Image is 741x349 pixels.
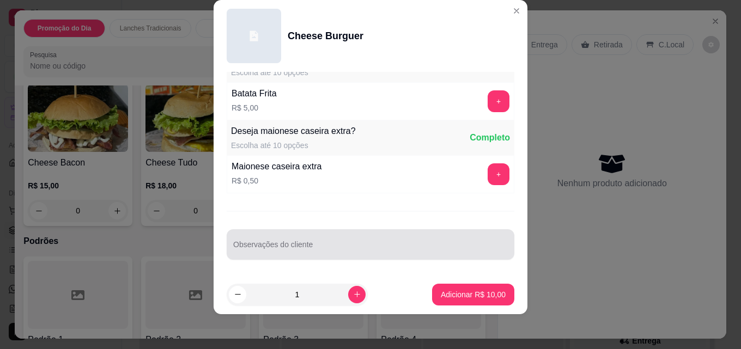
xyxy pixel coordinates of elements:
button: add [488,163,509,185]
p: R$ 0,50 [232,175,321,186]
button: add [488,90,509,112]
p: Adicionar R$ 10,00 [441,289,506,300]
button: Adicionar R$ 10,00 [432,284,514,305]
div: Completo [470,131,510,144]
div: Batata Frita [232,87,277,100]
div: Deseja maionese caseira extra? [231,125,356,138]
input: Observações do cliente [233,243,508,254]
div: Cheese Burguer [288,28,363,44]
div: Escolha até 10 opções [231,140,356,151]
p: R$ 5,00 [232,102,277,113]
button: Close [508,2,525,20]
button: increase-product-quantity [348,286,366,303]
button: decrease-product-quantity [229,286,246,303]
div: Maionese caseira extra [232,160,321,173]
div: Escolha até 10 opções [231,67,352,78]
